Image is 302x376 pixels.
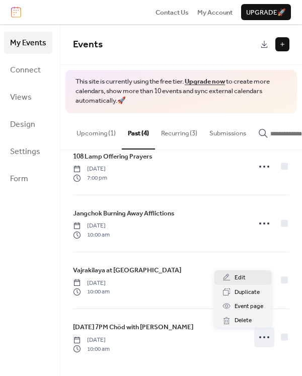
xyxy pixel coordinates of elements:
[10,171,28,187] span: Form
[11,7,21,18] img: logo
[246,8,286,18] span: Upgrade 🚀
[4,168,52,190] a: Form
[73,345,110,354] span: 10:00 am
[73,265,181,275] span: Vajrakilaya at [GEOGRAPHIC_DATA]
[235,273,246,283] span: Edit
[197,8,233,18] span: My Account
[73,265,181,276] a: Vajrakilaya at [GEOGRAPHIC_DATA]
[185,75,225,88] a: Upgrade now
[203,113,252,148] button: Submissions
[4,140,52,163] a: Settings
[73,208,175,219] a: Jangchok Burning Away Afflictions
[4,59,52,81] a: Connect
[155,113,203,148] button: Recurring (3)
[122,113,155,149] button: Past (4)
[73,322,193,333] a: [DATE] 7PM Chöd with [PERSON_NAME]
[73,336,110,345] span: [DATE]
[156,7,189,17] a: Contact Us
[4,113,52,135] a: Design
[73,221,110,231] span: [DATE]
[73,174,107,183] span: 7:00 pm
[10,144,40,160] span: Settings
[156,8,189,18] span: Contact Us
[10,62,41,79] span: Connect
[73,322,193,332] span: [DATE] 7PM Chöd with [PERSON_NAME]
[75,77,287,106] span: This site is currently using the free tier. to create more calendars, show more than 10 events an...
[73,165,107,174] span: [DATE]
[235,302,263,312] span: Event page
[73,287,110,296] span: 10:00 am
[10,35,46,51] span: My Events
[197,7,233,17] a: My Account
[241,4,291,20] button: Upgrade🚀
[73,152,153,162] span: 108 Lamp Offering Prayers
[235,287,260,297] span: Duplicate
[73,279,110,288] span: [DATE]
[70,113,122,148] button: Upcoming (1)
[73,35,103,54] span: Events
[10,90,32,106] span: Views
[73,231,110,240] span: 10:00 am
[10,117,35,133] span: Design
[73,151,153,162] a: 108 Lamp Offering Prayers
[4,32,52,54] a: My Events
[235,316,252,326] span: Delete
[4,86,52,108] a: Views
